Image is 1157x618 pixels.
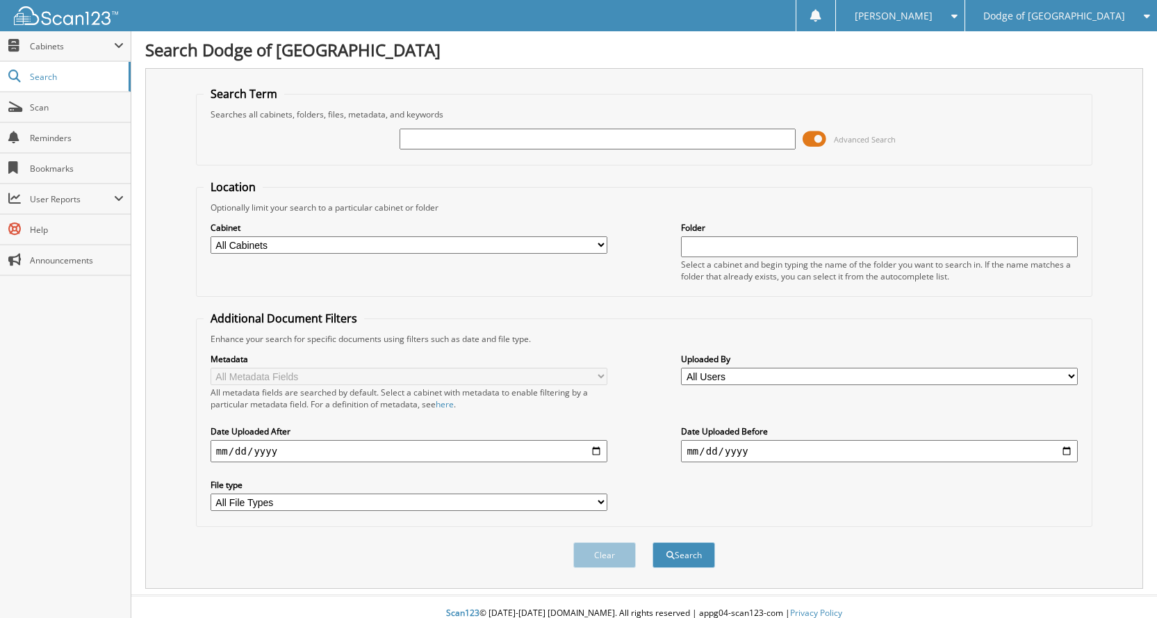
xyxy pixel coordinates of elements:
[30,224,124,236] span: Help
[145,38,1143,61] h1: Search Dodge of [GEOGRAPHIC_DATA]
[211,440,607,462] input: start
[204,86,284,101] legend: Search Term
[211,387,607,410] div: All metadata fields are searched by default. Select a cabinet with metadata to enable filtering b...
[30,71,122,83] span: Search
[983,12,1125,20] span: Dodge of [GEOGRAPHIC_DATA]
[30,254,124,266] span: Announcements
[30,132,124,144] span: Reminders
[211,425,607,437] label: Date Uploaded After
[30,40,114,52] span: Cabinets
[573,542,636,568] button: Clear
[204,311,364,326] legend: Additional Document Filters
[204,202,1085,213] div: Optionally limit your search to a particular cabinet or folder
[834,134,896,145] span: Advanced Search
[681,222,1078,234] label: Folder
[681,425,1078,437] label: Date Uploaded Before
[681,440,1078,462] input: end
[204,108,1085,120] div: Searches all cabinets, folders, files, metadata, and keywords
[30,163,124,174] span: Bookmarks
[211,479,607,491] label: File type
[30,193,114,205] span: User Reports
[204,333,1085,345] div: Enhance your search for specific documents using filters such as date and file type.
[681,259,1078,282] div: Select a cabinet and begin typing the name of the folder you want to search in. If the name match...
[855,12,933,20] span: [PERSON_NAME]
[14,6,118,25] img: scan123-logo-white.svg
[30,101,124,113] span: Scan
[653,542,715,568] button: Search
[204,179,263,195] legend: Location
[681,353,1078,365] label: Uploaded By
[436,398,454,410] a: here
[211,222,607,234] label: Cabinet
[211,353,607,365] label: Metadata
